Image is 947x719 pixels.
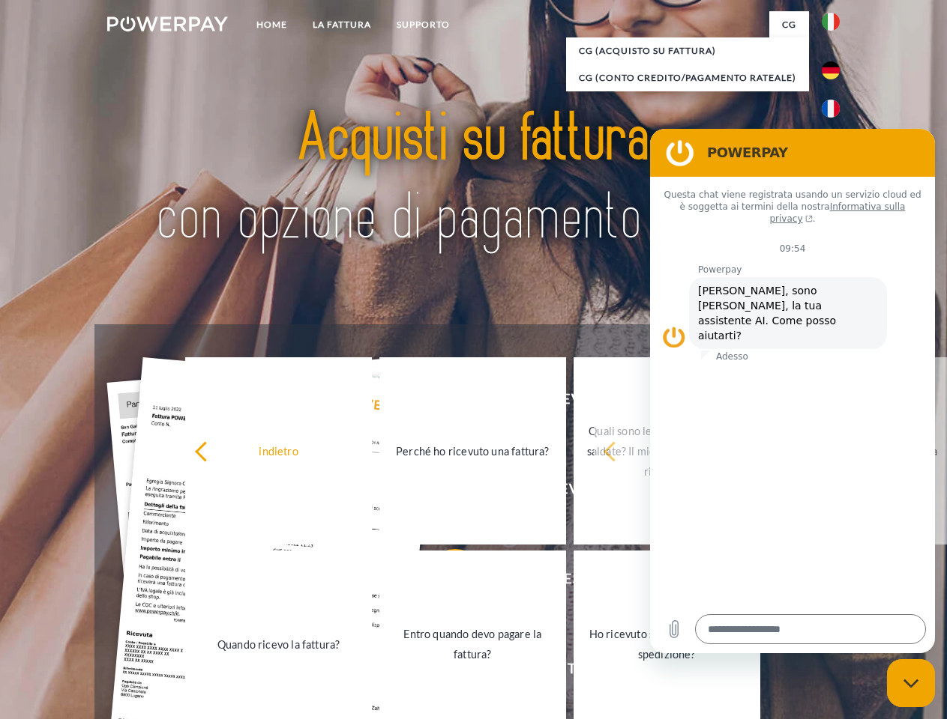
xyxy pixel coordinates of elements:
[603,440,772,461] div: indietro
[388,440,557,461] div: Perché ho ricevuto una fattura?
[566,64,809,91] a: CG (Conto Credito/Pagamento rateale)
[822,61,840,79] img: de
[650,129,935,653] iframe: Finestra di messaggistica
[887,659,935,707] iframe: Pulsante per aprire la finestra di messaggistica, conversazione in corso
[244,11,300,38] a: Home
[583,624,751,664] div: Ho ricevuto solo una parte della spedizione?
[384,11,463,38] a: Supporto
[388,624,557,664] div: Entro quando devo pagare la fattura?
[566,37,809,64] a: CG (Acquisto su fattura)
[574,357,760,544] a: Quali sono le fatture non ancora saldate? Il mio pagamento è stato ricevuto?
[194,440,363,461] div: indietro
[300,11,384,38] a: LA FATTURA
[194,634,363,654] div: Quando ricevo la fattura?
[143,72,804,287] img: title-powerpay_it.svg
[107,16,228,31] img: logo-powerpay-white.svg
[822,13,840,31] img: it
[769,11,809,38] a: CG
[822,100,840,118] img: fr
